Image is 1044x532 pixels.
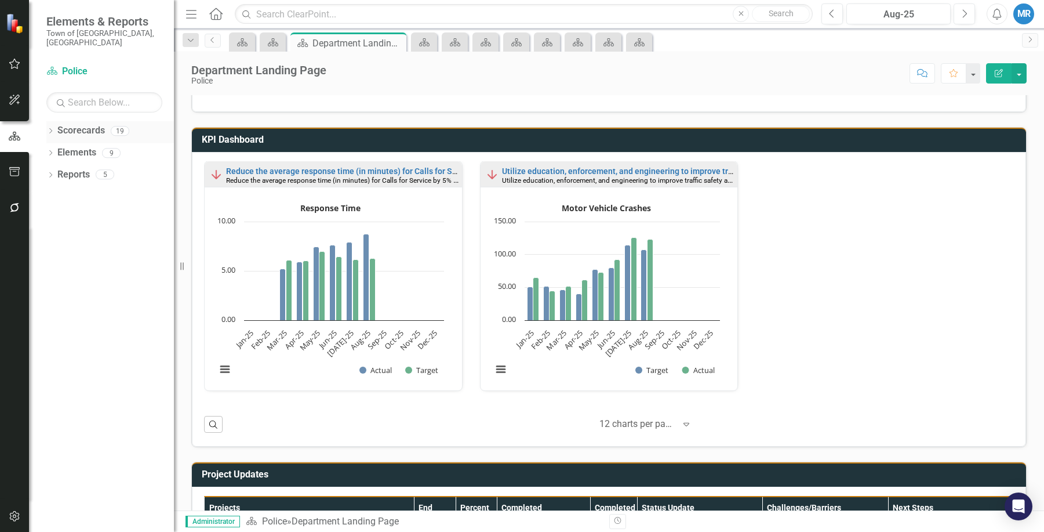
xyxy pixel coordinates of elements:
[549,291,555,321] path: Feb-25, 45. Actual.
[57,146,96,160] a: Elements
[297,328,322,353] text: May-25
[850,8,947,21] div: Aug-25
[330,245,336,321] path: Jun-25, 7.6. Actual.
[562,202,651,213] text: Motor Vehicle Crashes
[691,328,715,352] text: Dec-25
[217,215,235,226] text: 10.00
[264,328,289,352] text: Mar-25
[286,260,292,321] path: Mar-25, 6.06. Target.
[405,365,439,375] button: Show Target
[603,328,634,359] text: [DATE]-25
[191,77,326,85] div: Police
[6,13,26,34] img: ClearPoint Strategy
[641,250,646,321] path: Aug-25, 107.35. Target.
[576,328,601,353] text: May-25
[527,287,533,321] path: Jan-25, 50.35. Target.
[647,240,653,321] path: Aug-25, 123. Actual.
[513,328,536,351] text: Jan-25
[102,148,121,158] div: 9
[46,28,162,48] small: Town of [GEOGRAPHIC_DATA], [GEOGRAPHIC_DATA]
[202,135,1020,145] h3: KPI Dashboard
[96,170,114,180] div: 5
[185,516,240,527] span: Administrator
[262,516,287,527] a: Police
[297,262,303,321] path: Apr-25, 5.92. Actual.
[769,9,794,18] span: Search
[46,65,162,78] a: Police
[659,328,682,351] text: Oct-25
[46,15,162,28] span: Elements & Reports
[398,328,422,352] text: Nov-25
[486,199,726,388] svg: Interactive chart
[314,247,319,321] path: May-25, 7.47. Actual.
[598,273,603,321] path: May-25, 73. Actual.
[494,215,516,226] text: 150.00
[498,281,516,291] text: 50.00
[347,243,352,321] path: Jul-25, 7.9. Actual.
[1005,493,1032,520] div: Open Intercom Messenger
[319,252,325,321] path: May-25, 6.99. Target.
[312,36,403,50] div: Department Landing Page
[846,3,951,24] button: Aug-25
[594,328,617,351] text: Jun-25
[217,361,233,378] button: View chart menu, Response Time
[57,124,105,137] a: Scorecards
[581,280,587,321] path: Apr-25, 61. Actual.
[486,199,732,388] div: Motor Vehicle Crashes. Highcharts interactive chart.
[592,270,598,321] path: May-25, 76.95. Target.
[365,328,389,352] text: Sep-25
[246,515,601,529] div: »
[363,234,369,321] path: Aug-25, 8.75. Actual.
[543,287,549,321] path: Feb-25, 51.3. Target.
[415,328,439,352] text: Dec-25
[631,238,636,321] path: Jul-25, 126. Actual.
[336,257,342,321] path: Jun-25, 6.47. Target.
[226,175,485,184] small: Reduce the average response time (in minutes) for Calls for Service by 5% by [DATE].
[752,6,810,22] button: Search
[249,328,272,352] text: Feb-25
[300,202,361,213] text: Response Time
[232,328,256,351] text: Jan-25
[210,199,450,388] svg: Interactive chart
[204,161,463,391] div: Double-Click to Edit
[282,328,305,351] text: Apr-25
[642,328,666,352] text: Sep-25
[210,199,456,388] div: Response Time. Highcharts interactive chart.
[485,168,499,182] img: Below Plan
[382,328,405,351] text: Oct-25
[565,287,571,321] path: Mar-25, 52. Actual.
[353,260,359,321] path: Jul-25, 6.16. Target.
[370,259,376,321] path: Aug-25, 6.25. Target.
[625,328,650,352] text: Aug-25
[674,328,699,352] text: Nov-25
[315,328,339,351] text: Jun-25
[111,126,129,136] div: 19
[608,268,614,321] path: Jun-25, 79.8. Target.
[221,314,235,324] text: 0.00
[221,265,235,275] text: 5.00
[576,294,581,321] path: Apr-25, 39.9. Target.
[624,245,630,321] path: Jul-25, 114. Target.
[280,269,286,321] path: Mar-25, 5.19. Actual.
[209,168,223,182] img: Below Plan
[348,328,373,352] text: Aug-25
[57,168,90,182] a: Reports
[494,248,516,259] text: 100.00
[614,260,620,321] path: Jun-25, 92. Actual.
[325,328,355,359] text: [DATE]-25
[682,365,715,375] button: Show Actual
[226,167,536,176] a: Reduce the average response time (in minutes) for Calls for Service by 5% by [DATE].
[292,516,399,527] div: Department Landing Page
[559,290,565,321] path: Mar-25, 46.55. Target.
[191,64,326,77] div: Department Landing Page
[1013,3,1034,24] button: MR
[561,328,584,351] text: Apr-25
[235,4,813,24] input: Search ClearPoint...
[502,314,516,324] text: 0.00
[528,328,552,352] text: Feb-25
[502,167,956,176] a: Utilize education, enforcement, and engineering to improve traffic safety and reduce motor vehicl...
[544,328,568,352] text: Mar-25
[493,361,509,378] button: View chart menu, Motor Vehicle Crashes
[635,365,669,375] button: Show Target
